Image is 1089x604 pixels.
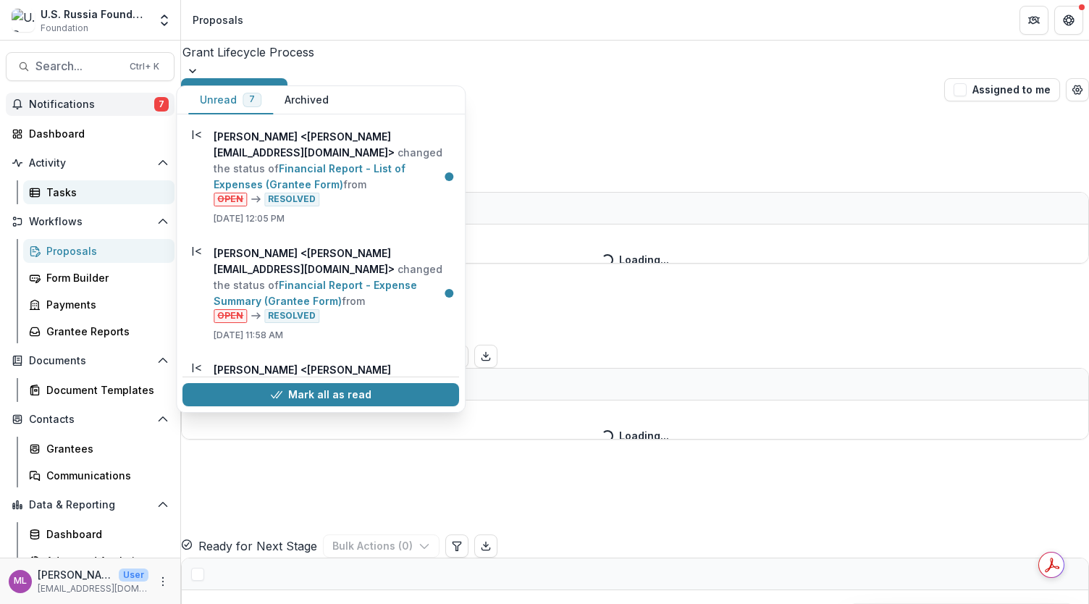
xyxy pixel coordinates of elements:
[23,549,175,573] a: Advanced Analytics
[6,52,175,81] button: Search...
[46,270,163,285] div: Form Builder
[29,216,151,228] span: Workflows
[35,59,121,73] span: Search...
[1019,6,1048,35] button: Partners
[46,243,163,259] div: Proposals
[193,12,243,28] div: Proposals
[29,126,163,141] div: Dashboard
[187,9,249,30] nav: breadcrumb
[41,22,88,35] span: Foundation
[214,129,450,206] p: changed the status of from
[181,537,317,555] button: Ready for Next Stage
[214,362,450,440] p: changed the status of from
[23,180,175,204] a: Tasks
[1054,6,1083,35] button: Get Help
[38,582,148,595] p: [EMAIL_ADDRESS][DOMAIN_NAME]
[6,93,175,116] button: Notifications7
[46,468,163,483] div: Communications
[29,98,154,111] span: Notifications
[46,185,163,200] div: Tasks
[46,382,163,398] div: Document Templates
[23,293,175,316] a: Payments
[29,414,151,426] span: Contacts
[6,210,175,233] button: Open Workflows
[154,6,175,35] button: Open entity switcher
[12,9,35,32] img: U.S. Russia Foundation
[29,157,151,169] span: Activity
[23,378,175,402] a: Document Templates
[154,573,172,590] button: More
[23,239,175,263] a: Proposals
[944,78,1060,101] button: Assigned to me
[214,246,450,323] p: changed the status of from
[249,94,255,104] span: 7
[23,464,175,487] a: Communications
[619,428,669,443] div: Loading...
[6,408,175,431] button: Open Contacts
[46,527,163,542] div: Dashboard
[182,383,459,406] button: Mark all as read
[273,86,340,114] button: Archived
[127,59,162,75] div: Ctrl + K
[29,355,151,367] span: Documents
[119,569,148,582] p: User
[474,345,497,368] button: Export table data
[1066,78,1089,101] button: Open table manager
[619,252,669,267] div: Loading...
[29,499,151,511] span: Data & Reporting
[46,441,163,456] div: Grantees
[188,86,273,114] button: Unread
[23,266,175,290] a: Form Builder
[214,162,405,190] a: Financial Report - List of Expenses (Grantee Form)
[6,493,175,516] button: Open Data & Reporting
[181,78,287,101] button: New Proposal
[214,279,417,307] a: Financial Report - Expense Summary (Grantee Form)
[6,151,175,175] button: Open Activity
[323,534,440,558] button: Bulk Actions (0)
[46,297,163,312] div: Payments
[474,534,497,558] button: Export table data
[6,349,175,372] button: Open Documents
[46,324,163,339] div: Grantee Reports
[23,319,175,343] a: Grantee Reports
[38,567,113,582] p: [PERSON_NAME]
[445,534,468,558] button: Edit table settings
[23,437,175,461] a: Grantees
[14,576,27,586] div: Maria Lvova
[154,97,169,112] span: 7
[6,122,175,146] a: Dashboard
[23,522,175,546] a: Dashboard
[41,7,148,22] div: U.S. Russia Foundation
[46,553,163,569] div: Advanced Analytics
